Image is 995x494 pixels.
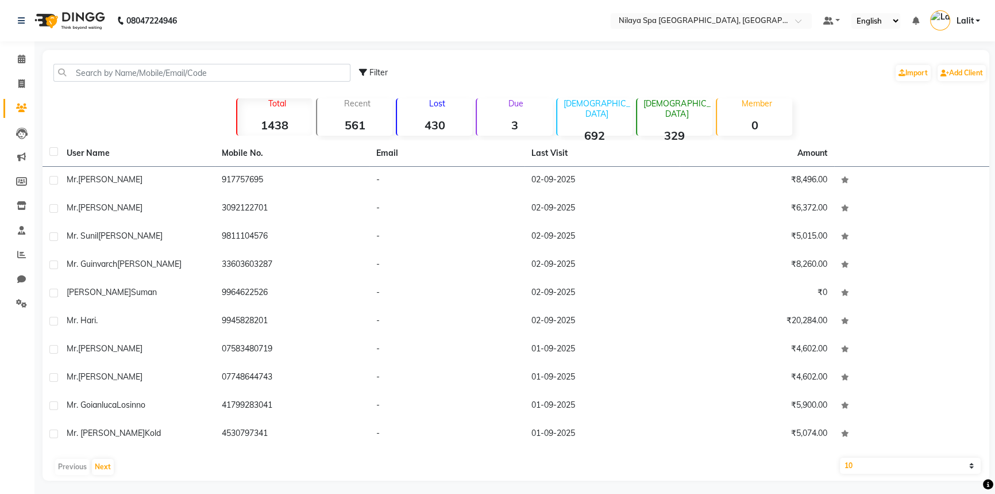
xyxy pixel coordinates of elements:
[96,315,98,325] span: .
[680,336,835,364] td: ₹4,602.00
[525,223,680,251] td: 02-09-2025
[67,400,117,410] span: Mr. Goianluca
[369,223,525,251] td: -
[215,140,370,167] th: Mobile No.
[53,64,350,82] input: Search by Name/Mobile/Email/Code
[525,251,680,279] td: 02-09-2025
[131,287,157,297] span: Suman
[78,202,142,213] span: [PERSON_NAME]
[78,174,142,185] span: [PERSON_NAME]
[525,336,680,364] td: 01-09-2025
[215,251,370,279] td: 33603603287
[680,364,835,392] td: ₹4,602.00
[525,364,680,392] td: 01-09-2025
[896,65,931,81] a: Import
[680,251,835,279] td: ₹8,260.00
[67,315,96,325] span: Mr. Hari
[525,392,680,420] td: 01-09-2025
[215,167,370,195] td: 917757695
[369,167,525,195] td: -
[98,231,163,241] span: [PERSON_NAME]
[215,364,370,392] td: 07748644743
[215,336,370,364] td: 07583480719
[369,67,388,78] span: Filter
[562,98,633,119] p: [DEMOGRAPHIC_DATA]
[92,459,114,475] button: Next
[126,5,177,37] b: 08047224946
[317,118,392,132] strong: 561
[117,259,182,269] span: [PERSON_NAME]
[215,420,370,449] td: 4530797341
[722,98,792,109] p: Member
[67,287,131,297] span: [PERSON_NAME]
[642,98,712,119] p: [DEMOGRAPHIC_DATA]
[397,118,472,132] strong: 430
[557,128,633,143] strong: 692
[477,118,552,132] strong: 3
[369,195,525,223] td: -
[479,98,552,109] p: Due
[717,118,792,132] strong: 0
[78,343,142,354] span: [PERSON_NAME]
[67,259,117,269] span: Mr. Guinvarch
[947,448,984,482] iframe: chat widget
[117,400,145,410] span: Losinno
[938,65,986,81] a: Add Client
[67,343,78,354] span: Mr.
[215,195,370,223] td: 3092122701
[680,167,835,195] td: ₹8,496.00
[680,392,835,420] td: ₹5,900.00
[215,392,370,420] td: 41799283041
[402,98,472,109] p: Lost
[956,15,973,27] span: Lalit
[525,167,680,195] td: 02-09-2025
[67,202,78,213] span: Mr.
[78,372,142,382] span: [PERSON_NAME]
[215,223,370,251] td: 9811104576
[525,308,680,336] td: 02-09-2025
[680,195,835,223] td: ₹6,372.00
[369,420,525,449] td: -
[637,128,712,143] strong: 329
[369,279,525,308] td: -
[67,174,78,185] span: Mr.
[525,140,680,167] th: Last Visit
[67,372,78,382] span: Mr.
[67,231,98,241] span: Mr. Sunil
[29,5,108,37] img: logo
[242,98,313,109] p: Total
[680,279,835,308] td: ₹0
[369,140,525,167] th: Email
[369,251,525,279] td: -
[525,279,680,308] td: 02-09-2025
[680,223,835,251] td: ₹5,015.00
[525,420,680,449] td: 01-09-2025
[930,10,950,30] img: Lalit
[215,279,370,308] td: 9964622526
[369,336,525,364] td: -
[60,140,215,167] th: User Name
[525,195,680,223] td: 02-09-2025
[680,308,835,336] td: ₹20,284.00
[215,308,370,336] td: 9945828201
[369,364,525,392] td: -
[145,428,161,438] span: Kold
[369,392,525,420] td: -
[67,428,145,438] span: Mr. [PERSON_NAME]
[680,420,835,449] td: ₹5,074.00
[322,98,392,109] p: Recent
[790,140,834,166] th: Amount
[369,308,525,336] td: -
[237,118,313,132] strong: 1438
